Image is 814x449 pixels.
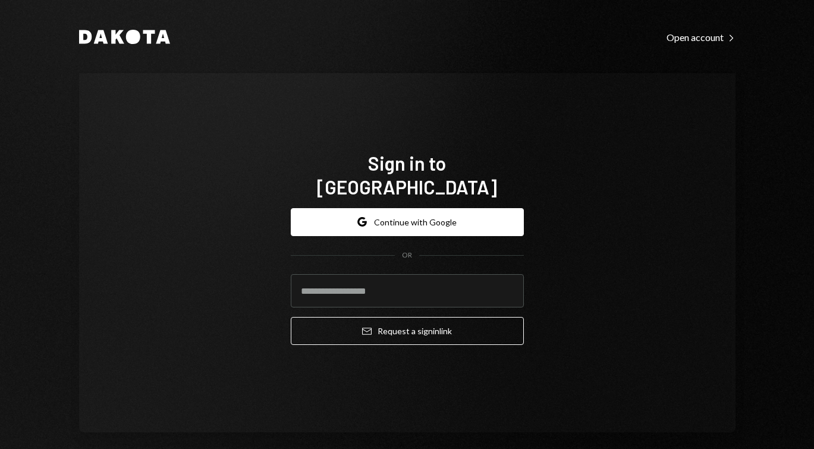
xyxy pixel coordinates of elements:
div: OR [402,250,412,260]
button: Continue with Google [291,208,524,236]
div: Open account [667,32,736,43]
a: Open account [667,30,736,43]
button: Request a signinlink [291,317,524,345]
h1: Sign in to [GEOGRAPHIC_DATA] [291,151,524,199]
